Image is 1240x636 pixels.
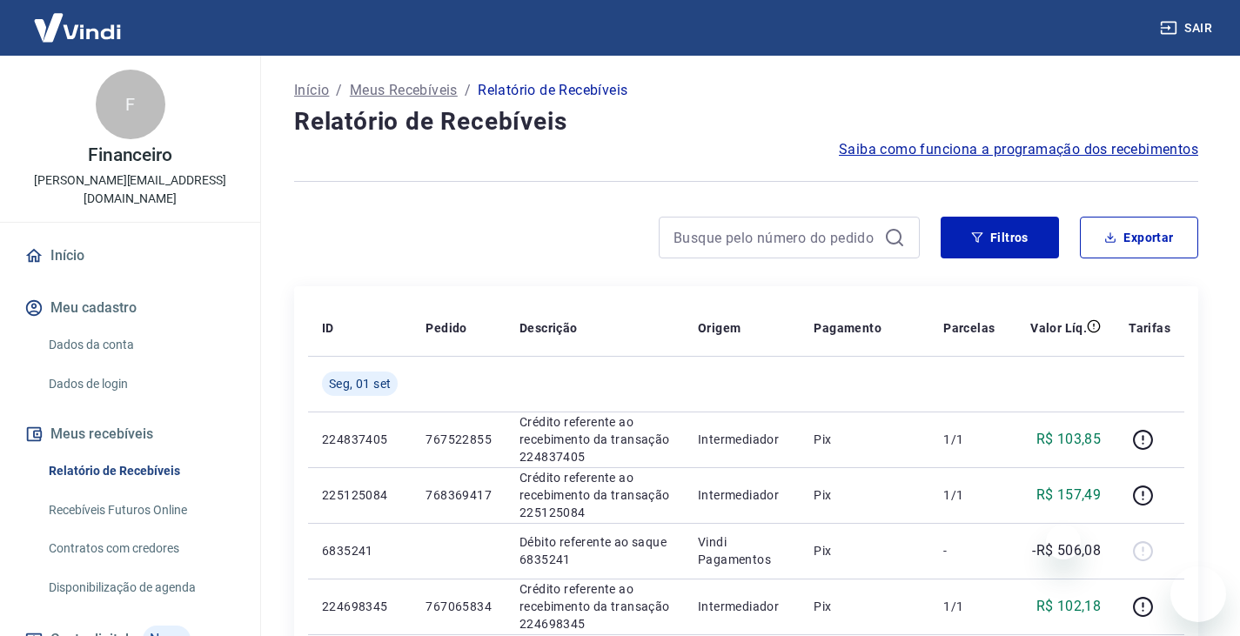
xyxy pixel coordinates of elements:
[336,80,342,101] p: /
[426,319,466,337] p: Pedido
[698,431,786,448] p: Intermediador
[1080,217,1198,258] button: Exportar
[21,237,239,275] a: Início
[426,486,492,504] p: 768369417
[329,375,391,392] span: Seg, 01 set
[943,598,995,615] p: 1/1
[1036,485,1102,505] p: R$ 157,49
[698,598,786,615] p: Intermediador
[698,319,741,337] p: Origem
[42,366,239,402] a: Dados de login
[1046,525,1081,559] iframe: Fechar mensagem
[814,542,915,559] p: Pix
[322,598,398,615] p: 224698345
[1030,319,1087,337] p: Valor Líq.
[839,139,1198,160] a: Saiba como funciona a programação dos recebimentos
[814,598,915,615] p: Pix
[943,542,995,559] p: -
[674,224,877,251] input: Busque pelo número do pedido
[42,492,239,528] a: Recebíveis Futuros Online
[42,570,239,606] a: Disponibilização de agenda
[1032,540,1101,561] p: -R$ 506,08
[21,289,239,327] button: Meu cadastro
[322,319,334,337] p: ID
[941,217,1059,258] button: Filtros
[426,431,492,448] p: 767522855
[14,171,246,208] p: [PERSON_NAME][EMAIL_ADDRESS][DOMAIN_NAME]
[350,80,458,101] a: Meus Recebíveis
[814,486,915,504] p: Pix
[814,319,881,337] p: Pagamento
[465,80,471,101] p: /
[426,598,492,615] p: 767065834
[519,533,670,568] p: Débito referente ao saque 6835241
[943,319,995,337] p: Parcelas
[698,533,786,568] p: Vindi Pagamentos
[322,486,398,504] p: 225125084
[21,415,239,453] button: Meus recebíveis
[294,80,329,101] a: Início
[698,486,786,504] p: Intermediador
[519,413,670,465] p: Crédito referente ao recebimento da transação 224837405
[519,580,670,633] p: Crédito referente ao recebimento da transação 224698345
[1036,596,1102,617] p: R$ 102,18
[519,469,670,521] p: Crédito referente ao recebimento da transação 225125084
[21,1,134,54] img: Vindi
[96,70,165,139] div: F
[1036,429,1102,450] p: R$ 103,85
[1156,12,1219,44] button: Sair
[519,319,578,337] p: Descrição
[322,542,398,559] p: 6835241
[814,431,915,448] p: Pix
[943,486,995,504] p: 1/1
[42,327,239,363] a: Dados da conta
[42,453,239,489] a: Relatório de Recebíveis
[42,531,239,566] a: Contratos com credores
[88,146,173,164] p: Financeiro
[322,431,398,448] p: 224837405
[294,104,1198,139] h4: Relatório de Recebíveis
[1129,319,1170,337] p: Tarifas
[943,431,995,448] p: 1/1
[1170,566,1226,622] iframe: Botão para abrir a janela de mensagens
[478,80,627,101] p: Relatório de Recebíveis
